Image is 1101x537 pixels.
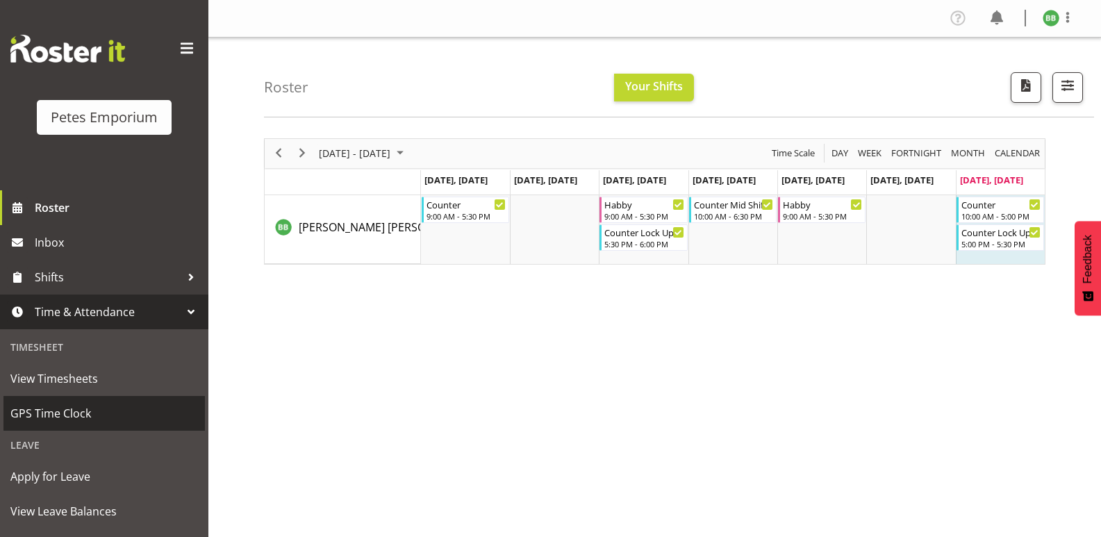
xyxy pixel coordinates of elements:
[993,144,1041,162] span: calendar
[961,238,1041,249] div: 5:00 PM - 5:30 PM
[424,174,488,186] span: [DATE], [DATE]
[10,501,198,522] span: View Leave Balances
[264,138,1045,265] div: Timeline Week of August 17, 2025
[693,174,756,186] span: [DATE], [DATE]
[830,144,850,162] span: Day
[422,197,509,223] div: Beena Beena"s event - Counter Begin From Monday, August 11, 2025 at 9:00:00 AM GMT+12:00 Ends At ...
[694,210,773,222] div: 10:00 AM - 6:30 PM
[961,225,1041,239] div: Counter Lock Up
[960,174,1023,186] span: [DATE], [DATE]
[604,210,684,222] div: 9:00 AM - 5:30 PM
[427,210,506,222] div: 9:00 AM - 5:30 PM
[599,197,687,223] div: Beena Beena"s event - Habby Begin From Wednesday, August 13, 2025 at 9:00:00 AM GMT+12:00 Ends At...
[10,35,125,63] img: Rosterit website logo
[957,224,1044,251] div: Beena Beena"s event - Counter Lock Up Begin From Sunday, August 17, 2025 at 5:00:00 PM GMT+12:00 ...
[51,107,158,128] div: Petes Emporium
[10,403,198,424] span: GPS Time Clock
[270,144,288,162] button: Previous
[35,301,181,322] span: Time & Attendance
[604,225,684,239] div: Counter Lock Up
[856,144,884,162] button: Timeline Week
[694,197,773,211] div: Counter Mid Shift
[604,197,684,211] div: Habby
[3,459,205,494] a: Apply for Leave
[856,144,883,162] span: Week
[961,197,1041,211] div: Counter
[1052,72,1083,103] button: Filter Shifts
[3,396,205,431] a: GPS Time Clock
[993,144,1043,162] button: Month
[3,431,205,459] div: Leave
[599,224,687,251] div: Beena Beena"s event - Counter Lock Up Begin From Wednesday, August 13, 2025 at 5:30:00 PM GMT+12:...
[35,267,181,288] span: Shifts
[421,195,1045,264] table: Timeline Week of August 17, 2025
[1075,221,1101,315] button: Feedback - Show survey
[317,144,392,162] span: [DATE] - [DATE]
[265,195,421,264] td: Beena Beena resource
[35,232,201,253] span: Inbox
[1011,72,1041,103] button: Download a PDF of the roster according to the set date range.
[603,174,666,186] span: [DATE], [DATE]
[781,174,845,186] span: [DATE], [DATE]
[3,361,205,396] a: View Timesheets
[3,494,205,529] a: View Leave Balances
[949,144,988,162] button: Timeline Month
[770,144,818,162] button: Time Scale
[3,333,205,361] div: Timesheet
[1082,235,1094,283] span: Feedback
[10,368,198,389] span: View Timesheets
[514,174,577,186] span: [DATE], [DATE]
[689,197,777,223] div: Beena Beena"s event - Counter Mid Shift Begin From Thursday, August 14, 2025 at 10:00:00 AM GMT+1...
[293,144,312,162] button: Next
[604,238,684,249] div: 5:30 PM - 6:00 PM
[10,466,198,487] span: Apply for Leave
[264,79,308,95] h4: Roster
[290,139,314,168] div: next period
[783,210,862,222] div: 9:00 AM - 5:30 PM
[870,174,934,186] span: [DATE], [DATE]
[314,139,412,168] div: August 11 - 17, 2025
[957,197,1044,223] div: Beena Beena"s event - Counter Begin From Sunday, August 17, 2025 at 10:00:00 AM GMT+12:00 Ends At...
[625,79,683,94] span: Your Shifts
[889,144,944,162] button: Fortnight
[267,139,290,168] div: previous period
[778,197,866,223] div: Beena Beena"s event - Habby Begin From Friday, August 15, 2025 at 9:00:00 AM GMT+12:00 Ends At Fr...
[317,144,410,162] button: August 2025
[961,210,1041,222] div: 10:00 AM - 5:00 PM
[950,144,986,162] span: Month
[890,144,943,162] span: Fortnight
[35,197,201,218] span: Roster
[783,197,862,211] div: Habby
[614,74,694,101] button: Your Shifts
[1043,10,1059,26] img: beena-bist9974.jpg
[299,219,474,236] a: [PERSON_NAME] [PERSON_NAME]
[427,197,506,211] div: Counter
[770,144,816,162] span: Time Scale
[829,144,851,162] button: Timeline Day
